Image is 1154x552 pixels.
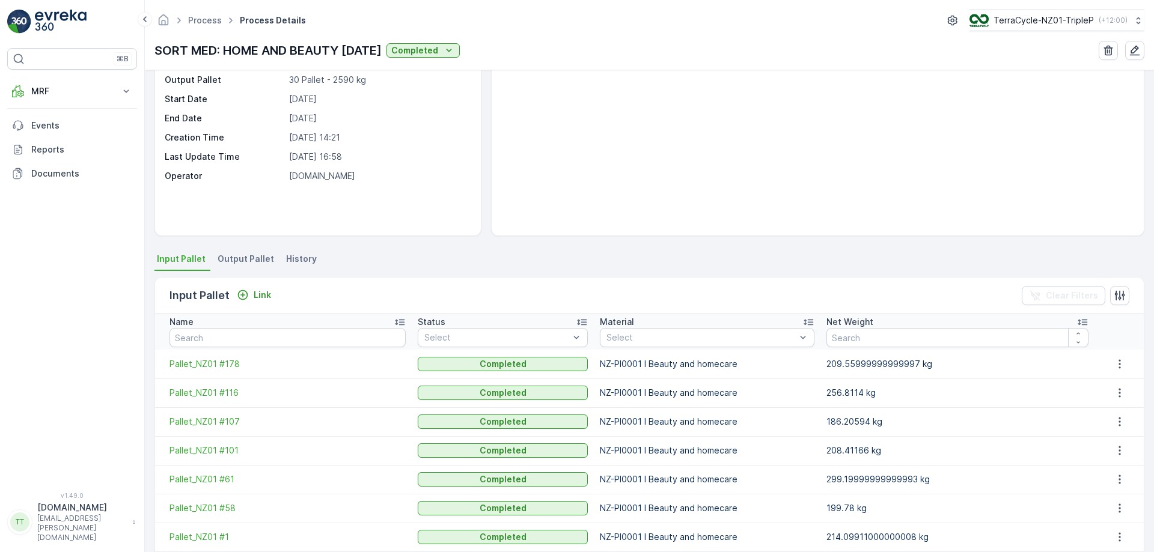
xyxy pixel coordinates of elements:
button: MRF [7,79,137,103]
p: Input Pallet [169,287,230,304]
p: 30 Pallet - 2590 kg [289,74,468,86]
p: Completed [391,44,438,56]
p: [DATE] [289,112,468,124]
td: 209.55999999999997 kg [820,350,1094,378]
a: Homepage [157,18,170,28]
span: History [286,253,317,265]
button: Completed [386,43,460,58]
button: Completed [418,530,588,544]
p: ( +12:00 ) [1099,16,1128,25]
span: Output Pallet [218,253,274,265]
p: [DATE] [289,93,468,105]
p: [DATE] 14:21 [289,132,468,144]
div: TT [10,512,29,532]
p: Completed [480,387,527,399]
img: logo [7,10,31,34]
p: Name [169,316,194,328]
p: Material [600,316,634,328]
p: TerraCycle-NZ01-TripleP [994,14,1094,26]
a: Pallet_NZ01 #107 [169,416,406,428]
input: Search [169,328,406,347]
span: Input Pallet [157,253,206,265]
span: Process Details [237,14,308,26]
p: Start Date [165,93,284,105]
p: [DOMAIN_NAME] [289,170,468,182]
p: Output Pallet [165,74,284,86]
p: Events [31,120,132,132]
td: 199.78 kg [820,494,1094,523]
p: Link [254,289,271,301]
td: NZ-PI0001 I Beauty and homecare [594,436,820,465]
p: Reports [31,144,132,156]
button: TT[DOMAIN_NAME][EMAIL_ADDRESS][PERSON_NAME][DOMAIN_NAME] [7,502,137,542]
a: Pallet_NZ01 #58 [169,502,406,514]
button: Completed [418,501,588,515]
td: NZ-PI0001 I Beauty and homecare [594,407,820,436]
p: Completed [480,502,527,514]
button: Clear Filters [1022,286,1105,305]
td: NZ-PI0001 I Beauty and homecare [594,465,820,494]
p: Select [424,332,569,344]
td: 186.20594 kg [820,407,1094,436]
input: Search [826,328,1088,347]
p: SORT MED: HOME AND BEAUTY [DATE] [154,41,382,59]
img: TC_7kpGtVS.png [969,14,989,27]
td: NZ-PI0001 I Beauty and homecare [594,350,820,378]
td: 208.41166 kg [820,436,1094,465]
button: TerraCycle-NZ01-TripleP(+12:00) [969,10,1144,31]
button: Completed [418,414,588,429]
td: 214.09911000000008 kg [820,523,1094,551]
td: NZ-PI0001 I Beauty and homecare [594,378,820,407]
a: Events [7,114,137,138]
p: Creation Time [165,132,284,144]
a: Pallet_NZ01 #101 [169,444,406,456]
a: Documents [7,162,137,186]
p: Completed [480,444,527,456]
p: Select [606,332,796,344]
a: Pallet_NZ01 #178 [169,358,406,370]
a: Pallet_NZ01 #61 [169,473,406,485]
button: Completed [418,443,588,458]
a: Reports [7,138,137,162]
p: Completed [480,416,527,428]
a: Pallet_NZ01 #116 [169,387,406,399]
td: 299.19999999999993 kg [820,465,1094,494]
p: [EMAIL_ADDRESS][PERSON_NAME][DOMAIN_NAME] [37,514,126,542]
td: 256.8114 kg [820,378,1094,407]
button: Completed [418,472,588,487]
p: ⌘B [117,54,129,64]
button: Completed [418,357,588,371]
p: Completed [480,531,527,543]
p: Status [418,316,445,328]
p: Clear Filters [1046,290,1098,302]
p: [DOMAIN_NAME] [37,502,126,514]
p: Operator [165,170,284,182]
img: logo_light-DOdMpM7g.png [35,10,87,34]
p: Completed [480,358,527,370]
a: Process [188,15,222,25]
p: Net Weight [826,316,873,328]
td: NZ-PI0001 I Beauty and homecare [594,523,820,551]
button: Completed [418,386,588,400]
p: End Date [165,112,284,124]
p: MRF [31,85,113,97]
td: NZ-PI0001 I Beauty and homecare [594,494,820,523]
p: Documents [31,168,132,180]
span: v 1.49.0 [7,492,137,499]
p: Completed [480,473,527,485]
p: [DATE] 16:58 [289,151,468,163]
a: Pallet_NZ01 #1 [169,531,406,543]
button: Link [232,288,276,302]
p: Last Update Time [165,151,284,163]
